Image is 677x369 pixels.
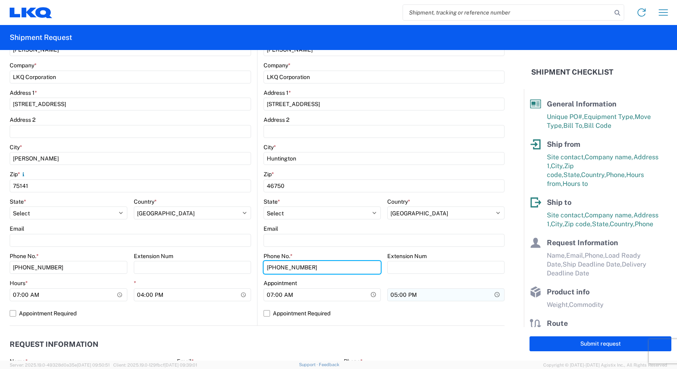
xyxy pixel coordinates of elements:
[264,62,291,69] label: Company
[547,198,571,206] span: Ship to
[547,113,584,121] span: Unique PO#,
[10,116,35,123] label: Address 2
[564,220,592,228] span: Zip code,
[387,252,427,260] label: Extension Num
[547,100,617,108] span: General Information
[10,279,28,287] label: Hours
[113,363,197,367] span: Client: 2025.19.0-129fbcf
[551,220,564,228] span: City,
[547,319,568,327] span: Route
[134,252,173,260] label: Extension Num
[547,211,585,219] span: Site contact,
[585,211,633,219] span: Company name,
[403,5,612,20] input: Shipment, tracking or reference number
[547,252,566,259] span: Name,
[134,198,157,205] label: Country
[547,301,569,309] span: Weight,
[584,113,635,121] span: Equipment Type,
[10,252,39,260] label: Phone No.
[10,171,27,178] label: Zip
[610,220,635,228] span: Country,
[264,89,291,96] label: Address 1
[581,171,606,179] span: Country,
[563,122,584,129] span: Bill To,
[10,198,26,205] label: State
[177,358,194,365] label: Email
[606,171,626,179] span: Phone,
[584,122,611,129] span: Bill Code
[530,336,671,351] button: Submit request
[264,171,274,178] label: Zip
[264,225,278,232] label: Email
[264,307,505,320] label: Appointment Required
[10,144,22,151] label: City
[547,140,580,148] span: Ship from
[344,358,363,365] label: Phone
[10,307,251,320] label: Appointment Required
[264,116,289,123] label: Address 2
[10,62,37,69] label: Company
[592,220,610,228] span: State,
[10,363,110,367] span: Server: 2025.19.0-49328d0a35e
[264,279,297,287] label: Appointment
[563,261,622,268] span: Ship Deadline Date,
[319,362,339,367] a: Feedback
[264,144,276,151] label: City
[635,220,653,228] span: Phone
[547,238,618,247] span: Request Information
[10,225,24,232] label: Email
[387,198,410,205] label: Country
[585,252,605,259] span: Phone,
[10,358,28,365] label: Name
[10,89,37,96] label: Address 1
[547,288,590,296] span: Product info
[531,67,613,77] h2: Shipment Checklist
[264,198,280,205] label: State
[547,153,585,161] span: Site contact,
[164,363,197,367] span: [DATE] 09:39:01
[566,252,585,259] span: Email,
[585,153,633,161] span: Company name,
[264,252,293,260] label: Phone No.
[551,162,564,170] span: City,
[299,362,319,367] a: Support
[10,340,98,348] h2: Request Information
[77,363,110,367] span: [DATE] 09:50:51
[563,171,581,179] span: State,
[563,180,588,188] span: Hours to
[543,361,667,369] span: Copyright © [DATE]-[DATE] Agistix Inc., All Rights Reserved
[569,301,604,309] span: Commodity
[10,33,72,42] h2: Shipment Request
